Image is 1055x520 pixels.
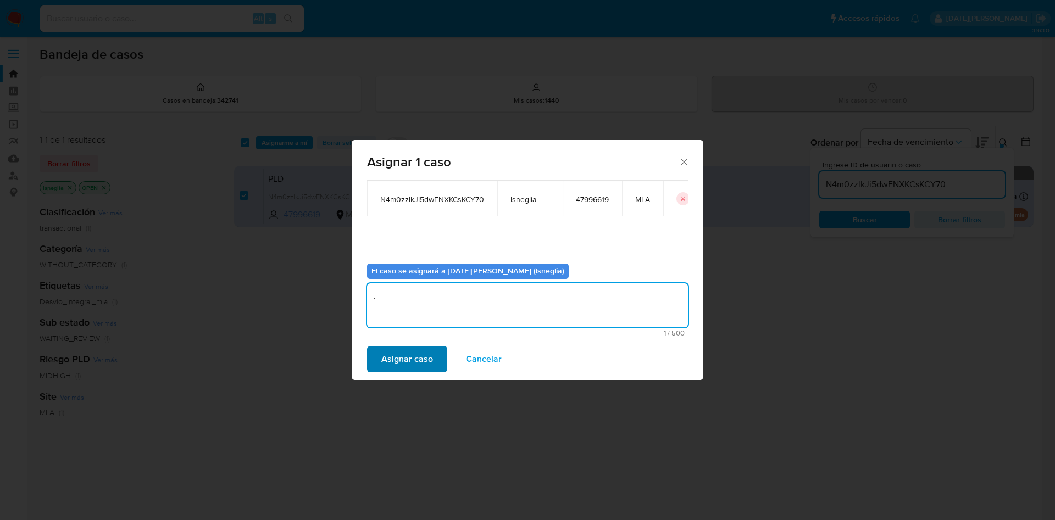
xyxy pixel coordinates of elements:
span: Asignar 1 caso [367,155,679,169]
span: 47996619 [576,194,609,204]
button: Asignar caso [367,346,447,372]
button: icon-button [676,192,690,205]
span: Asignar caso [381,347,433,371]
textarea: . [367,283,688,327]
span: Máximo 500 caracteres [370,329,685,337]
span: lsneglia [510,194,549,204]
button: Cancelar [452,346,516,372]
span: Cancelar [466,347,502,371]
div: assign-modal [352,140,703,380]
b: El caso se asignará a [DATE][PERSON_NAME] (lsneglia) [371,265,564,276]
span: N4m0zzlkJi5dwENXKCsKCY70 [380,194,484,204]
span: MLA [635,194,650,204]
button: Cerrar ventana [679,156,688,166]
